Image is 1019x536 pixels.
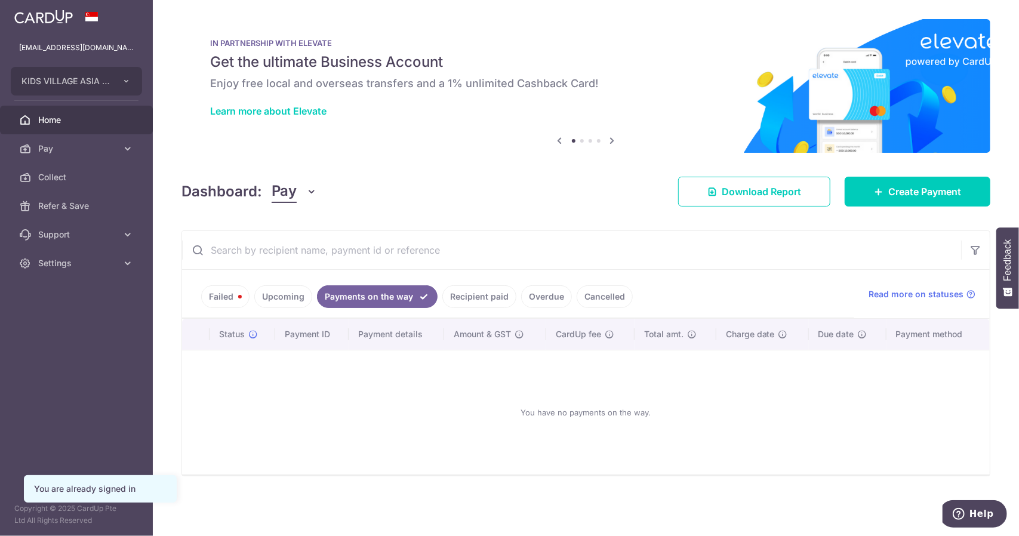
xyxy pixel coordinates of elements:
th: Payment details [349,319,444,350]
span: KIDS VILLAGE ASIA PTE. LTD. [21,75,110,87]
a: Download Report [678,177,830,207]
h5: Get the ultimate Business Account [210,53,962,72]
input: Search by recipient name, payment id or reference [182,231,961,269]
div: You have no payments on the way. [196,360,975,465]
th: Payment method [886,319,990,350]
a: Learn more about Elevate [210,105,327,117]
a: Upcoming [254,285,312,308]
a: Overdue [521,285,572,308]
a: Cancelled [577,285,633,308]
span: CardUp fee [556,328,601,340]
a: Payments on the way [317,285,438,308]
p: IN PARTNERSHIP WITH ELEVATE [210,38,962,48]
span: Download Report [722,184,801,199]
div: You are already signed in [34,483,167,495]
span: Charge date [726,328,775,340]
span: Create Payment [888,184,961,199]
img: CardUp [14,10,73,24]
button: Pay [272,180,318,203]
a: Recipient paid [442,285,516,308]
button: Feedback - Show survey [996,227,1019,309]
span: Feedback [1002,239,1013,281]
span: Pay [272,180,297,203]
span: Home [38,114,117,126]
a: Read more on statuses [869,288,975,300]
span: Due date [818,328,854,340]
a: Create Payment [845,177,990,207]
span: Refer & Save [38,200,117,212]
p: [EMAIL_ADDRESS][DOMAIN_NAME] [19,42,134,54]
span: Collect [38,171,117,183]
span: Support [38,229,117,241]
span: Total amt. [644,328,684,340]
span: Settings [38,257,117,269]
th: Payment ID [275,319,349,350]
span: Status [219,328,245,340]
h4: Dashboard: [181,181,262,202]
span: Pay [38,143,117,155]
a: Failed [201,285,250,308]
span: Amount & GST [454,328,511,340]
button: KIDS VILLAGE ASIA PTE. LTD. [11,67,142,96]
img: Renovation banner [181,19,990,153]
span: Read more on statuses [869,288,963,300]
h6: Enjoy free local and overseas transfers and a 1% unlimited Cashback Card! [210,76,962,91]
iframe: Opens a widget where you can find more information [943,500,1007,530]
